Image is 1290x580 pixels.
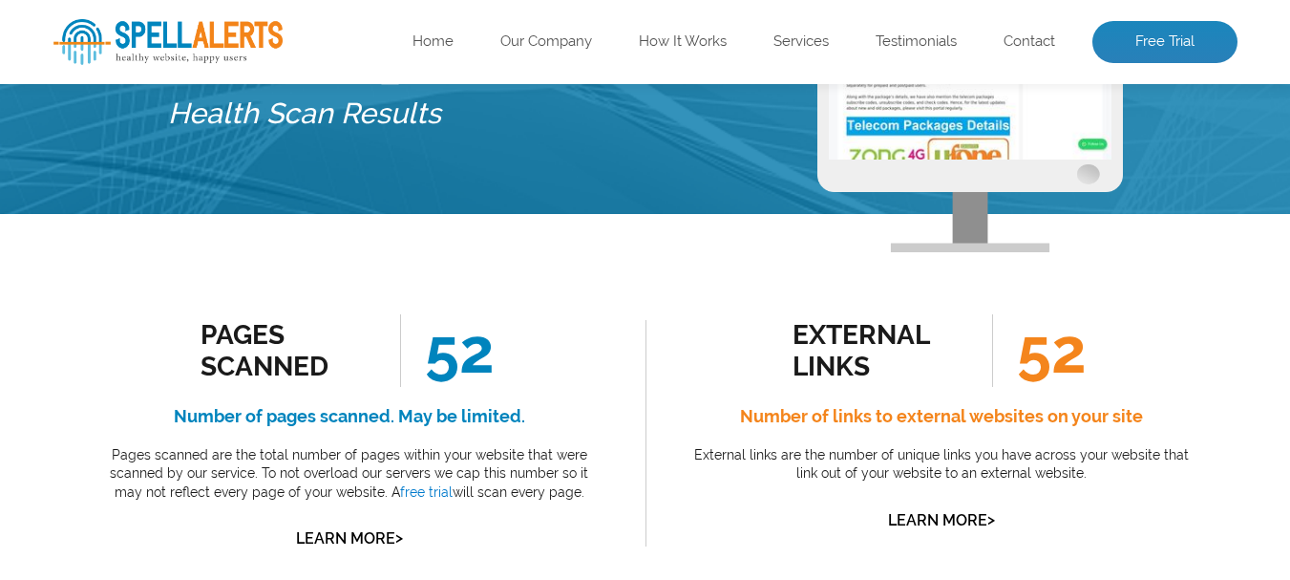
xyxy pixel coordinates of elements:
[236,237,398,252] a: /zong-monthly-pro-plus/
[987,506,995,533] span: >
[310,533,328,552] a: 8
[50,180,221,222] td: apne
[50,443,221,485] td: jald
[236,281,412,296] a: /zong-supreme-bachat-offer/
[201,319,373,382] div: Pages Scanned
[236,413,412,428] a: /zong-[GEOGRAPHIC_DATA]-offer/
[196,410,209,423] span: en
[50,224,221,266] td: aur (2)
[400,314,495,387] span: 52
[1004,32,1055,52] a: Contact
[196,234,209,247] span: en
[236,149,407,164] a: /jazz-sindh-haftawar-offer/
[53,19,283,65] img: SpellAlerts
[50,136,221,178] td: apna
[96,401,603,432] h4: Number of pages scanned. May be limited.
[236,105,412,120] a: /zong-apna-shehr-[GEOGRAPHIC_DATA]/
[168,89,556,140] h5: Health Scan Results
[50,48,221,90] td: acha
[141,533,158,552] a: 2
[403,533,442,552] a: Next
[236,457,398,472] a: /zong-monthly-pro-plus/
[196,146,209,160] span: en
[196,58,209,72] span: en
[412,32,454,52] a: Home
[50,2,221,46] th: Error Word
[180,146,194,160] span: de
[197,533,214,552] a: 4
[888,511,995,529] a: Learn More>
[236,193,398,208] a: /zong-monthly-pro-plus/
[196,102,209,116] span: en
[773,32,829,52] a: Services
[236,325,358,340] a: /zong-weekly-pro/
[222,2,456,46] th: Website Page
[639,32,727,52] a: How It Works
[196,190,209,204] span: en
[196,322,209,335] span: en
[196,454,209,467] span: en
[339,533,356,552] a: 9
[50,268,221,310] td: bachat (3)
[50,92,221,134] td: anyother
[254,533,271,552] a: 6
[50,399,221,441] td: haftawar
[400,484,453,500] a: free trial
[283,533,299,552] a: 7
[236,369,412,384] a: /telenor-4g-[PERSON_NAME]-packages-price/
[688,401,1195,432] h4: Number of links to external websites on your site
[688,446,1195,483] p: External links are the number of unique links you have across your website that link out of your ...
[225,533,243,552] a: 5
[992,314,1087,387] span: 52
[50,355,221,397] td: evo (2)
[113,532,130,553] a: 1
[50,311,221,354] td: [PERSON_NAME]
[196,278,209,291] span: en
[876,32,957,52] a: Testimonials
[296,529,403,548] a: Learn More>
[236,61,412,76] a: /jazz-weekly-extreme-offer-subscribe-unsubscribe-code/
[793,319,965,382] div: external links
[395,525,403,551] span: >
[196,366,209,379] span: en
[96,446,603,503] p: Pages scanned are the total number of pages within your website that were scanned by our service....
[368,533,391,552] a: 10
[169,533,185,552] a: 3
[500,32,592,52] a: Our Company
[1092,21,1237,63] a: Free Trial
